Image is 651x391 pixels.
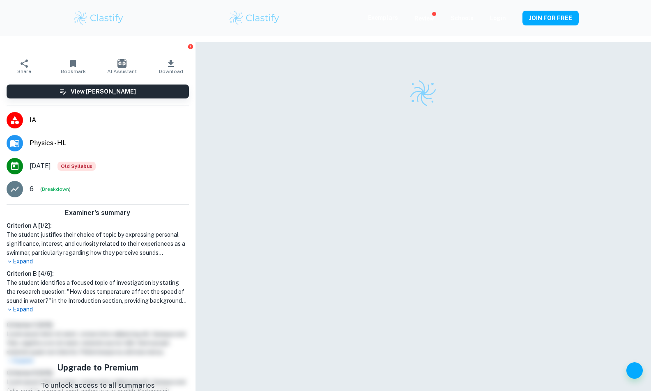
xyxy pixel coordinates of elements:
[40,185,71,193] span: ( )
[17,69,31,74] span: Share
[7,230,189,257] h1: The student justifies their choice of topic by expressing personal significance, interest, and cu...
[451,15,474,21] a: Schools
[626,362,643,379] button: Help and Feedback
[368,13,398,22] p: Exemplars
[107,69,137,74] span: AI Assistant
[42,185,69,193] button: Breakdown
[58,162,96,171] span: Old Syllabus
[71,87,136,96] h6: View [PERSON_NAME]
[30,161,51,171] span: [DATE]
[188,43,194,50] button: Report issue
[98,55,147,78] button: AI Assistant
[7,278,189,305] h1: The student identifies a focused topic of investigation by stating the research question: "How do...
[30,184,34,194] p: 6
[7,305,189,314] p: Expand
[49,55,98,78] button: Bookmark
[30,115,189,125] span: IA
[147,55,196,78] button: Download
[490,15,506,21] a: Login
[7,221,189,230] h6: Criterion A [ 1 / 2 ]:
[228,10,281,26] img: Clastify logo
[61,69,86,74] span: Bookmark
[30,138,189,148] span: Physics - HL
[159,69,183,74] span: Download
[7,269,189,278] h6: Criterion B [ 4 / 6 ]:
[414,14,434,23] p: Review
[41,361,155,374] h5: Upgrade to Premium
[409,79,437,107] img: Clastify logo
[41,380,155,391] p: To unlock access to all summaries
[117,59,127,68] img: AI Assistant
[7,257,189,266] p: Expand
[58,162,96,171] div: Starting from the May 2025 session, the Physics IA requirements have changed. It's OK to refer to...
[73,10,125,26] img: Clastify logo
[522,11,579,25] button: JOIN FOR FREE
[3,208,192,218] h6: Examiner's summary
[7,85,189,98] button: View [PERSON_NAME]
